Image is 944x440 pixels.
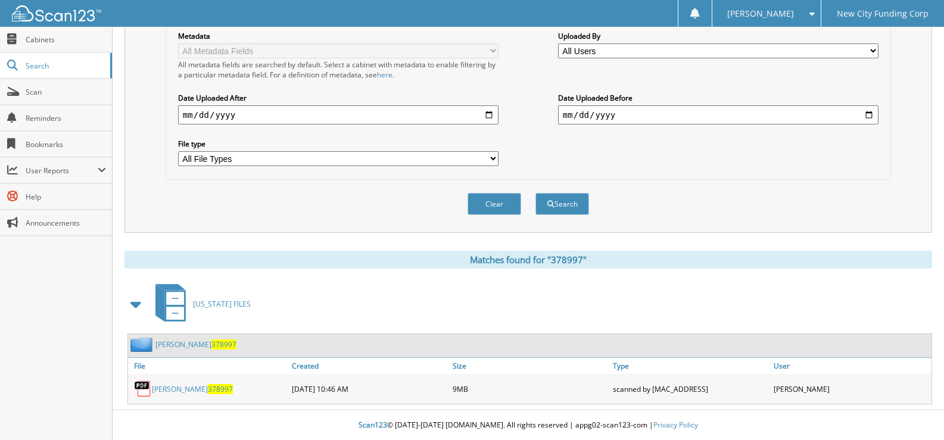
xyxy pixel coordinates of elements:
[178,60,499,80] div: All metadata fields are searched by default. Select a cabinet with metadata to enable filtering b...
[26,166,98,176] span: User Reports
[558,93,878,103] label: Date Uploaded Before
[178,31,499,41] label: Metadata
[178,139,499,149] label: File type
[130,337,155,352] img: folder2.png
[771,358,931,374] a: User
[26,87,106,97] span: Scan
[535,193,589,215] button: Search
[837,10,929,17] span: New City Funding Corp
[12,5,101,21] img: scan123-logo-white.svg
[771,377,931,401] div: [PERSON_NAME]
[134,380,152,398] img: PDF.png
[26,218,106,228] span: Announcements
[193,299,251,309] span: [US_STATE] FILES
[289,358,450,374] a: Created
[124,251,932,269] div: Matches found for "378997"
[289,377,450,401] div: [DATE] 10:46 AM
[26,35,106,45] span: Cabinets
[610,377,771,401] div: scanned by [MAC_ADDRESS]
[468,193,521,215] button: Clear
[450,377,610,401] div: 9MB
[450,358,610,374] a: Size
[26,113,106,123] span: Reminders
[178,105,499,124] input: start
[208,384,233,394] span: 378997
[26,192,106,202] span: Help
[26,139,106,149] span: Bookmarks
[884,383,944,440] iframe: Chat Widget
[558,31,878,41] label: Uploaded By
[727,10,794,17] span: [PERSON_NAME]
[113,411,944,440] div: © [DATE]-[DATE] [DOMAIN_NAME]. All rights reserved | appg02-scan123-com |
[152,384,233,394] a: [PERSON_NAME]378997
[558,105,878,124] input: end
[359,420,387,430] span: Scan123
[178,93,499,103] label: Date Uploaded After
[610,358,771,374] a: Type
[653,420,698,430] a: Privacy Policy
[211,339,236,349] span: 378997
[377,70,392,80] a: here
[26,61,104,71] span: Search
[155,339,236,349] a: [PERSON_NAME]378997
[128,358,289,374] a: File
[148,280,251,327] a: [US_STATE] FILES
